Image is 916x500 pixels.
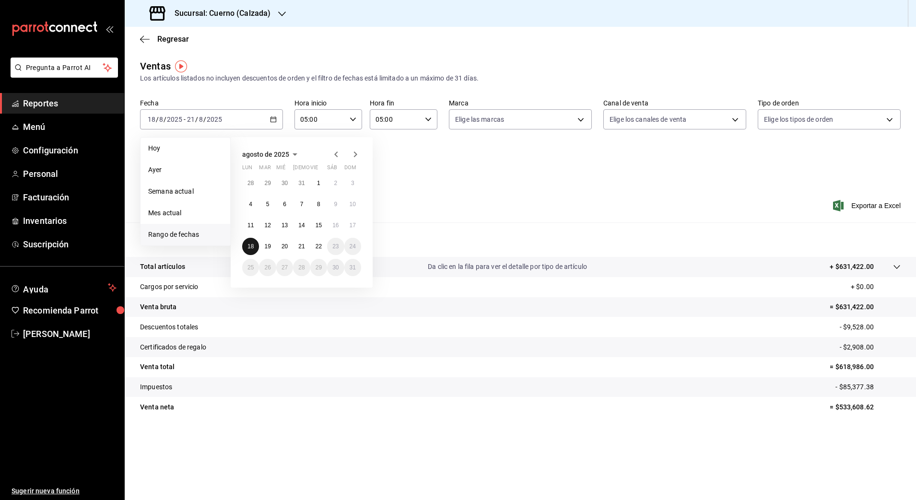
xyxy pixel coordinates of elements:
abbr: 4 de agosto de 2025 [249,201,252,208]
button: Pregunta a Parrot AI [11,58,118,78]
abbr: jueves [293,164,350,174]
span: Hoy [148,143,223,153]
abbr: 16 de agosto de 2025 [332,222,339,229]
abbr: 8 de agosto de 2025 [317,201,320,208]
span: / [195,116,198,123]
span: Semana actual [148,186,223,197]
button: 27 de agosto de 2025 [276,259,293,276]
button: 21 de agosto de 2025 [293,238,310,255]
p: = $533,608.62 [830,402,901,412]
abbr: 26 de agosto de 2025 [264,264,270,271]
button: agosto de 2025 [242,149,301,160]
button: Regresar [140,35,189,44]
abbr: martes [259,164,270,174]
p: Venta neta [140,402,174,412]
abbr: 18 de agosto de 2025 [247,243,254,250]
span: Elige los canales de venta [610,115,686,124]
button: 28 de agosto de 2025 [293,259,310,276]
abbr: 5 de agosto de 2025 [266,201,270,208]
span: Recomienda Parrot [23,304,117,317]
span: Inventarios [23,214,117,227]
input: -- [159,116,164,123]
span: agosto de 2025 [242,151,289,158]
input: ---- [166,116,183,123]
abbr: 29 de agosto de 2025 [316,264,322,271]
p: - $9,528.00 [840,322,901,332]
p: Venta total [140,362,175,372]
abbr: 25 de agosto de 2025 [247,264,254,271]
span: Mes actual [148,208,223,218]
button: 16 de agosto de 2025 [327,217,344,234]
button: 24 de agosto de 2025 [344,238,361,255]
p: = $618,986.00 [830,362,901,372]
abbr: 2 de agosto de 2025 [334,180,337,186]
button: 14 de agosto de 2025 [293,217,310,234]
button: 23 de agosto de 2025 [327,238,344,255]
abbr: 21 de agosto de 2025 [298,243,305,250]
button: 31 de agosto de 2025 [344,259,361,276]
p: Total artículos [140,262,185,272]
button: 19 de agosto de 2025 [259,238,276,255]
span: [PERSON_NAME] [23,327,117,340]
label: Tipo de orden [758,100,901,106]
button: 28 de julio de 2025 [242,174,259,192]
abbr: 23 de agosto de 2025 [332,243,339,250]
p: - $2,908.00 [840,342,901,352]
label: Hora inicio [294,100,362,106]
span: Exportar a Excel [835,200,901,211]
span: Personal [23,167,117,180]
span: / [203,116,206,123]
button: 8 de agosto de 2025 [310,196,327,213]
label: Fecha [140,100,283,106]
abbr: 11 de agosto de 2025 [247,222,254,229]
input: -- [187,116,195,123]
button: 4 de agosto de 2025 [242,196,259,213]
button: 17 de agosto de 2025 [344,217,361,234]
span: Sugerir nueva función [12,486,117,496]
div: Ventas [140,59,171,73]
input: ---- [206,116,223,123]
abbr: 14 de agosto de 2025 [298,222,305,229]
button: 20 de agosto de 2025 [276,238,293,255]
p: + $631,422.00 [830,262,874,272]
button: 29 de agosto de 2025 [310,259,327,276]
button: 30 de agosto de 2025 [327,259,344,276]
abbr: 3 de agosto de 2025 [351,180,354,186]
span: Rango de fechas [148,230,223,240]
button: 6 de agosto de 2025 [276,196,293,213]
button: 2 de agosto de 2025 [327,174,344,192]
abbr: sábado [327,164,337,174]
abbr: 20 de agosto de 2025 [282,243,288,250]
span: - [184,116,186,123]
p: Descuentos totales [140,322,198,332]
span: Ayuda [23,282,104,293]
abbr: 30 de agosto de 2025 [332,264,339,271]
span: Elige los tipos de orden [764,115,833,124]
abbr: 10 de agosto de 2025 [350,201,356,208]
span: Regresar [157,35,189,44]
abbr: 24 de agosto de 2025 [350,243,356,250]
abbr: 27 de agosto de 2025 [282,264,288,271]
button: 30 de julio de 2025 [276,174,293,192]
button: 7 de agosto de 2025 [293,196,310,213]
p: Resumen [140,234,901,245]
abbr: 12 de agosto de 2025 [264,222,270,229]
abbr: 7 de agosto de 2025 [300,201,304,208]
abbr: 1 de agosto de 2025 [317,180,320,186]
button: 12 de agosto de 2025 [259,217,276,234]
button: 10 de agosto de 2025 [344,196,361,213]
span: Suscripción [23,238,117,251]
span: Pregunta a Parrot AI [26,63,103,73]
button: 9 de agosto de 2025 [327,196,344,213]
button: 29 de julio de 2025 [259,174,276,192]
label: Hora fin [370,100,437,106]
img: Tooltip marker [175,60,187,72]
a: Pregunta a Parrot AI [7,70,118,80]
abbr: 6 de agosto de 2025 [283,201,286,208]
abbr: domingo [344,164,356,174]
abbr: 17 de agosto de 2025 [350,222,356,229]
abbr: 31 de agosto de 2025 [350,264,356,271]
abbr: 28 de julio de 2025 [247,180,254,186]
abbr: 28 de agosto de 2025 [298,264,305,271]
